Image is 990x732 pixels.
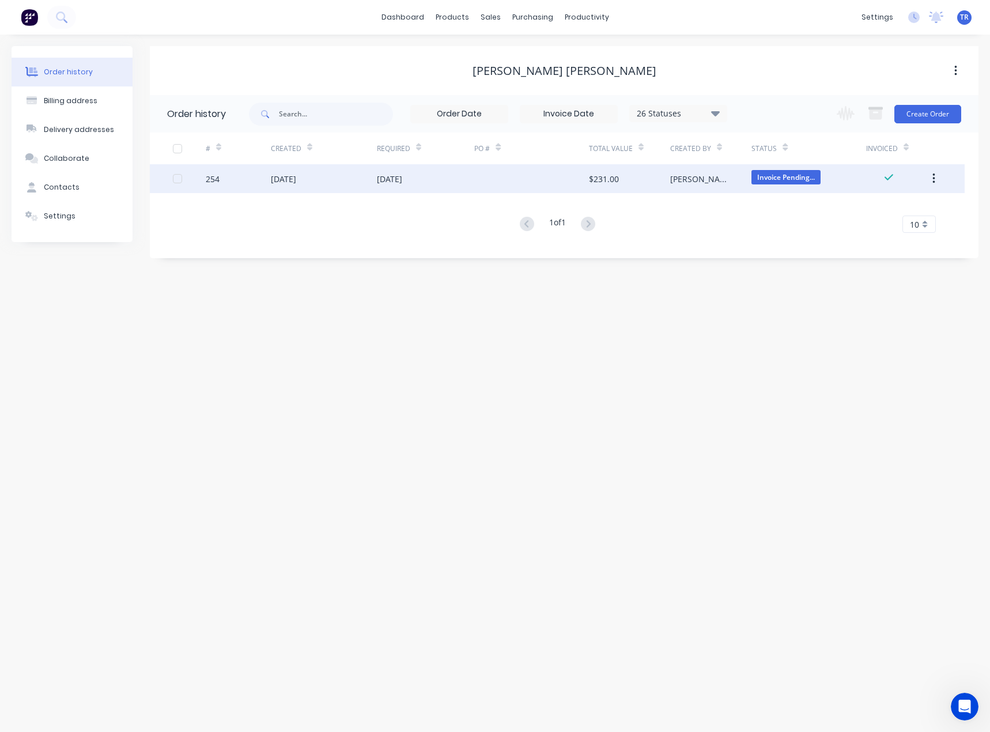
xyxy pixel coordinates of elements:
div: PO # [474,133,588,164]
div: sales [475,9,507,26]
div: Created By [670,133,751,164]
div: Delivery addresses [44,124,114,135]
span: TR [960,12,969,22]
div: # [206,133,271,164]
input: Order Date [411,105,508,123]
img: Factory [21,9,38,26]
div: Order history [44,67,93,77]
div: productivity [559,9,615,26]
div: products [430,9,475,26]
div: PO # [474,144,490,154]
input: Invoice Date [520,105,617,123]
div: [DATE] [271,173,296,185]
div: Collaborate [44,153,89,164]
button: Contacts [12,173,133,202]
div: Created By [670,144,711,154]
div: [DATE] [377,173,402,185]
div: [PERSON_NAME] [PERSON_NAME] [473,64,656,78]
div: Contacts [44,182,80,193]
div: # [206,144,210,154]
a: dashboard [376,9,430,26]
div: Required [377,144,410,154]
div: Created [271,144,301,154]
div: Settings [44,211,75,221]
button: Billing address [12,86,133,115]
button: Delivery addresses [12,115,133,144]
div: Order history [167,107,226,121]
div: Invoiced [866,144,898,154]
div: 254 [206,173,220,185]
div: Status [751,144,777,154]
div: Total Value [589,133,670,164]
div: Required [377,133,475,164]
button: Settings [12,202,133,231]
div: Total Value [589,144,633,154]
span: 10 [910,218,919,231]
div: 1 of 1 [549,216,566,233]
div: Invoiced [866,133,931,164]
div: Created [271,133,377,164]
div: $231.00 [589,173,619,185]
button: Create Order [894,105,961,123]
button: Order history [12,58,133,86]
div: purchasing [507,9,559,26]
div: Status [751,133,866,164]
div: settings [856,9,899,26]
div: [PERSON_NAME] [670,173,728,185]
input: Search... [279,103,393,126]
span: Invoice Pending... [751,170,821,184]
div: Billing address [44,96,97,106]
div: 26 Statuses [630,107,727,120]
iframe: Intercom live chat [951,693,978,720]
button: Collaborate [12,144,133,173]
